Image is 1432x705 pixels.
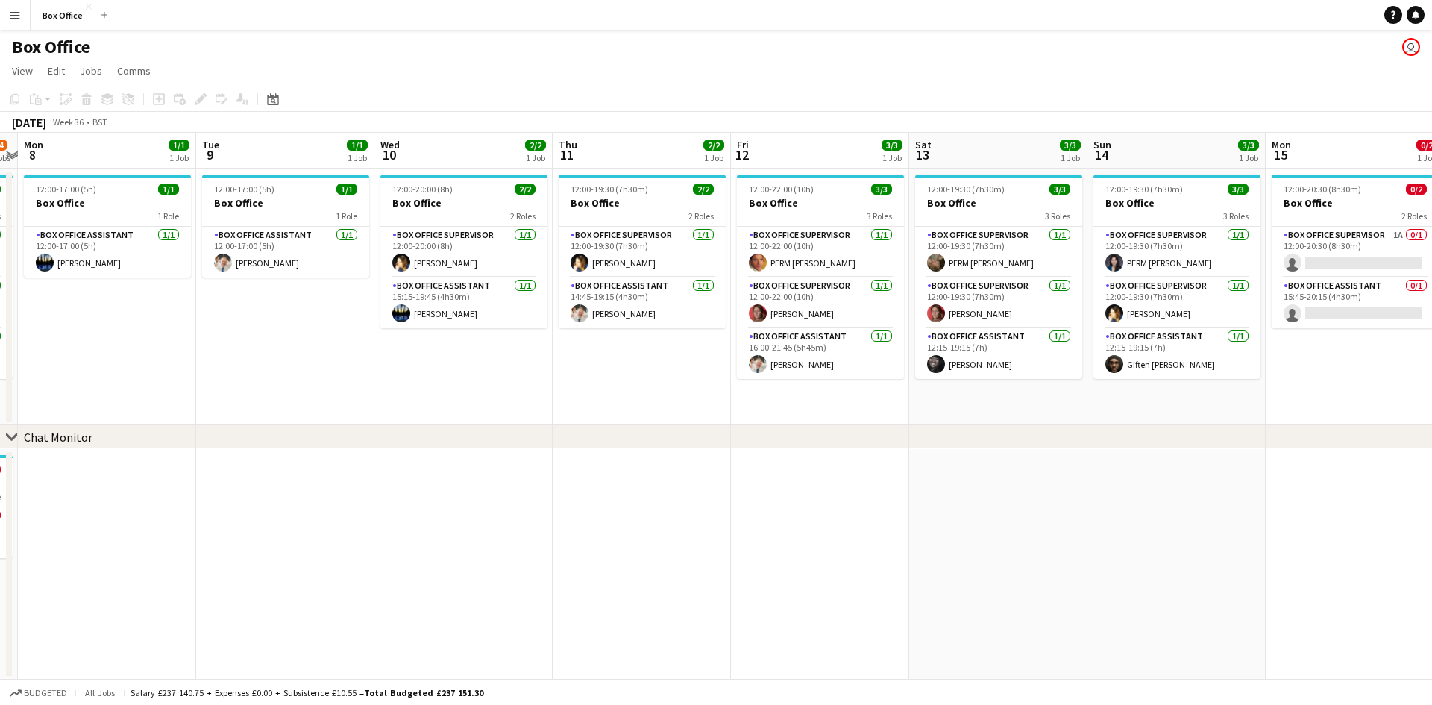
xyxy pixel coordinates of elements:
button: Box Office [31,1,95,30]
span: Total Budgeted £237 151.30 [364,687,483,698]
h1: Box Office [12,36,90,58]
div: BST [92,116,107,128]
span: Edit [48,64,65,78]
div: [DATE] [12,115,46,130]
a: View [6,61,39,81]
app-user-avatar: Millie Haldane [1402,38,1420,56]
span: Week 36 [49,116,87,128]
button: Budgeted [7,685,69,701]
a: Edit [42,61,71,81]
span: All jobs [82,687,118,698]
div: Chat Monitor [24,430,92,445]
a: Comms [111,61,157,81]
span: Comms [117,64,151,78]
a: Jobs [74,61,108,81]
span: Jobs [80,64,102,78]
div: Salary £237 140.75 + Expenses £0.00 + Subsistence £10.55 = [131,687,483,698]
span: View [12,64,33,78]
span: Budgeted [24,688,67,698]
